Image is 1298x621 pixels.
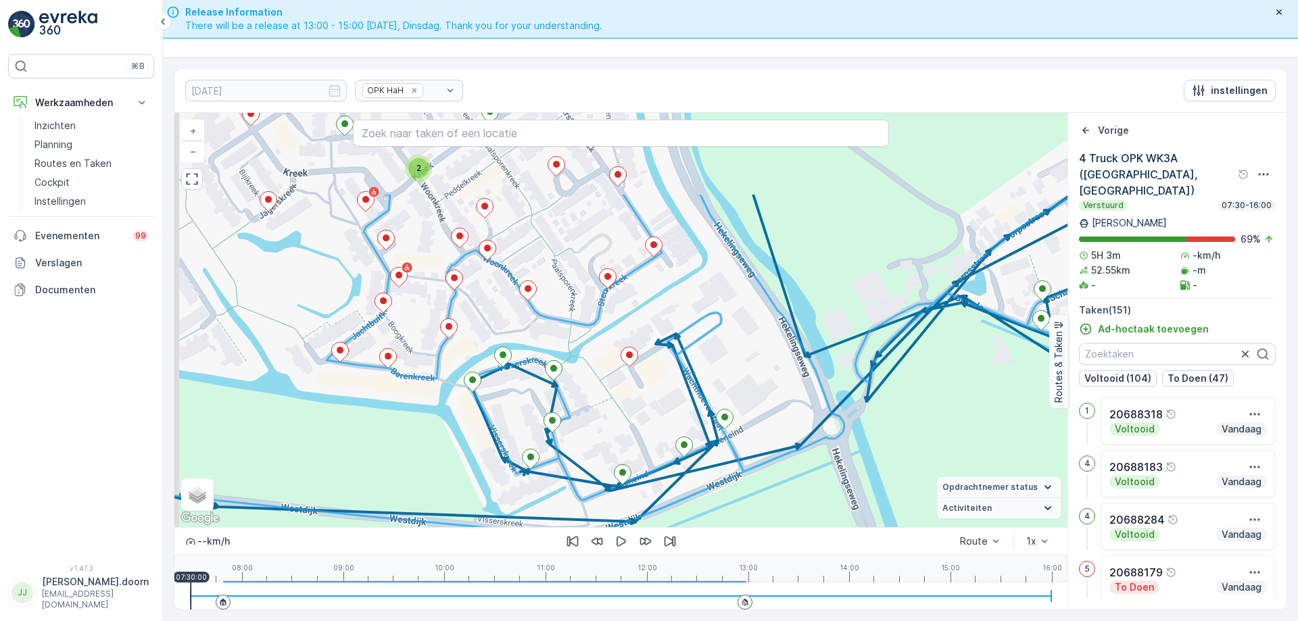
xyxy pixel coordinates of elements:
[34,119,76,132] p: Inzichten
[8,89,154,116] button: Werkzaamheden
[1168,514,1178,525] div: help tooltippictogram
[1082,200,1125,211] p: Verstuurd
[34,176,70,189] p: Cockpit
[353,120,889,147] input: Zoek naar taken of een locatie
[185,5,602,19] span: Release Information
[35,96,127,109] p: Werkzaamheden
[1220,580,1263,594] p: Vandaag
[39,11,97,38] img: logo_light-DOdMpM7g.png
[1241,232,1261,246] p: 69 %
[29,116,154,135] a: Inzichten
[1211,84,1268,97] p: instellingen
[131,61,145,72] p: ⌘B
[29,173,154,192] a: Cockpit
[739,564,758,572] p: 13:00
[941,564,960,572] p: 15:00
[1079,150,1235,199] p: 4 Truck OPK WK3A ([GEOGRAPHIC_DATA], [GEOGRAPHIC_DATA])
[1084,458,1090,469] p: 4
[1109,512,1165,528] p: 20688284
[942,503,992,514] span: Activiteiten
[185,19,602,32] span: There will be a release at 13:00 - 15:00 [DATE], Dinsdag. Thank you for your understanding.
[176,573,207,581] p: 07:30:00
[8,276,154,303] a: Documenten
[29,192,154,211] a: Instellingen
[435,564,454,572] p: 10:00
[416,163,421,173] span: 2
[29,135,154,154] a: Planning
[1079,124,1129,137] a: Vorige
[183,121,203,141] a: In zoomen
[34,138,72,151] p: Planning
[1113,580,1155,594] p: To Doen
[35,283,149,297] p: Documenten
[1109,564,1163,580] p: 20688179
[34,157,112,170] p: Routes en Taken
[1091,264,1130,277] p: 52.55km
[1162,370,1234,387] button: To Doen (47)
[1193,278,1197,292] p: -
[1220,475,1263,489] p: Vandaag
[1168,372,1228,385] p: To Doen (47)
[35,256,149,270] p: Verslagen
[1084,511,1090,522] p: 4
[183,480,212,510] a: Layers
[1193,249,1220,262] p: -km/h
[1092,216,1167,230] p: [PERSON_NAME]
[1165,567,1176,578] div: help tooltippictogram
[1165,409,1176,420] div: help tooltippictogram
[960,536,988,547] div: Route
[1079,343,1276,365] input: Zoektaken
[8,222,154,249] a: Evenementen99
[8,249,154,276] a: Verslagen
[405,155,432,182] div: 2
[1238,169,1249,180] div: help tooltippictogram
[1026,536,1036,547] div: 1x
[1084,372,1151,385] p: Voltooid (104)
[1113,475,1156,489] p: Voltooid
[1184,80,1276,101] button: instellingen
[1109,459,1163,475] p: 20688183
[333,564,354,572] p: 09:00
[1113,528,1156,541] p: Voltooid
[190,125,196,136] span: +
[1113,422,1156,436] p: Voltooid
[1220,528,1263,541] p: Vandaag
[1042,564,1062,572] p: 16:00
[1220,422,1263,436] p: Vandaag
[34,195,86,208] p: Instellingen
[1220,200,1273,211] p: 07:30-16:00
[1091,278,1096,292] p: -
[178,510,222,527] a: Dit gebied openen in Google Maps (er wordt een nieuw venster geopend)
[183,141,203,162] a: Uitzoomen
[135,230,146,241] p: 99
[42,575,149,589] p: [PERSON_NAME].doorn
[8,575,154,610] button: JJ[PERSON_NAME].doorn[EMAIL_ADDRESS][DOMAIN_NAME]
[1052,331,1065,403] p: Routes & Taken
[232,564,253,572] p: 08:00
[1079,370,1157,387] button: Voltooid (104)
[937,477,1061,498] summary: Opdrachtnemer status
[8,564,154,572] span: v 1.47.3
[1084,564,1090,574] p: 5
[1165,462,1176,472] div: help tooltippictogram
[178,510,222,527] img: Google
[1079,303,1276,317] p: Taken ( 151 )
[537,564,555,572] p: 11:00
[1085,405,1089,416] p: 1
[1091,249,1121,262] p: 5H 3m
[197,535,230,548] p: -- km/h
[937,498,1061,519] summary: Activiteiten
[840,564,859,572] p: 14:00
[638,564,657,572] p: 12:00
[1098,124,1129,137] p: Vorige
[1109,406,1163,422] p: 20688318
[8,11,35,38] img: logo
[1193,264,1206,277] p: -m
[1079,322,1209,336] a: Ad-hoctaak toevoegen
[42,589,149,610] p: [EMAIL_ADDRESS][DOMAIN_NAME]
[185,80,347,101] input: dd/mm/yyyy
[1098,322,1209,336] p: Ad-hoctaak toevoegen
[29,154,154,173] a: Routes en Taken
[11,582,33,603] div: JJ
[35,229,124,243] p: Evenementen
